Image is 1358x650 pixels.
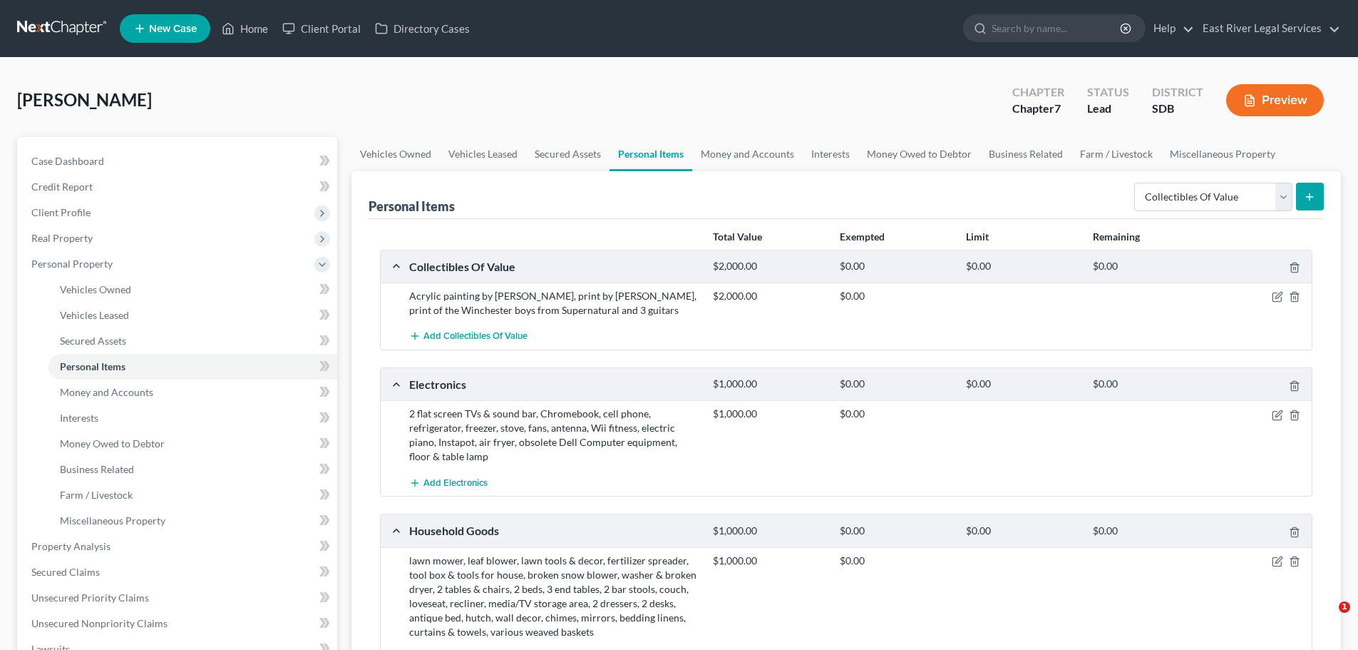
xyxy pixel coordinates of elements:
span: Personal Items [60,360,125,372]
span: 7 [1054,101,1061,115]
div: $1,000.00 [706,554,832,568]
span: 1 [1339,601,1350,613]
span: Real Property [31,232,93,244]
div: $0.00 [833,407,959,421]
span: Case Dashboard [31,155,104,167]
div: $1,000.00 [706,407,832,421]
span: Vehicles Owned [60,283,131,295]
div: $0.00 [959,377,1085,391]
span: Add Electronics [423,477,488,489]
a: Business Related [48,457,337,482]
a: Money and Accounts [48,380,337,405]
a: Vehicles Owned [48,277,337,303]
a: Home [215,16,275,41]
div: $0.00 [833,554,959,568]
div: Personal Items [369,198,455,215]
div: Status [1087,84,1129,101]
div: Collectibles Of Value [402,259,706,274]
span: Unsecured Nonpriority Claims [31,617,168,629]
div: $2,000.00 [706,260,832,273]
a: East River Legal Services [1195,16,1340,41]
div: $0.00 [1086,260,1212,273]
div: 2 flat screen TVs & sound bar, Chromebook, cell phone, refrigerator, freezer, stove, fans, antenn... [402,407,706,464]
a: Client Portal [275,16,368,41]
strong: Total Value [713,230,762,243]
span: New Case [149,24,197,34]
strong: Remaining [1093,230,1140,243]
div: SDB [1152,101,1203,117]
button: Preview [1226,84,1324,116]
div: $0.00 [1086,524,1212,538]
a: Vehicles Leased [440,137,526,171]
a: Vehicles Leased [48,303,337,328]
span: Credit Report [31,181,93,193]
span: Farm / Livestock [60,489,133,501]
div: $0.00 [959,260,1085,273]
span: Business Related [60,463,134,475]
a: Secured Assets [526,137,609,171]
div: $0.00 [833,260,959,273]
a: Business Related [980,137,1071,171]
a: Farm / Livestock [1071,137,1161,171]
strong: Limit [966,230,989,243]
a: Unsecured Nonpriority Claims [20,611,337,636]
span: [PERSON_NAME] [17,89,152,110]
span: Miscellaneous Property [60,514,165,527]
strong: Exempted [840,230,885,243]
a: Personal Items [609,137,692,171]
iframe: Intercom live chat [1310,601,1344,636]
div: District [1152,84,1203,101]
a: Money Owed to Debtor [858,137,980,171]
div: Lead [1087,101,1129,117]
a: Miscellaneous Property [48,508,337,534]
a: Interests [803,137,858,171]
a: Unsecured Priority Claims [20,585,337,611]
a: Money and Accounts [692,137,803,171]
input: Search by name... [992,15,1122,41]
div: Chapter [1012,84,1064,101]
a: Miscellaneous Property [1161,137,1284,171]
div: $2,000.00 [706,289,832,303]
div: Chapter [1012,101,1064,117]
a: Farm / Livestock [48,482,337,508]
span: Money and Accounts [60,386,153,398]
button: Add Collectibles Of Value [409,323,528,350]
div: Acrylic painting by [PERSON_NAME], print by [PERSON_NAME], print of the Winchester boys from Supe... [402,289,706,318]
a: Directory Cases [368,16,477,41]
div: $1,000.00 [706,377,832,391]
span: Property Analysis [31,540,110,552]
div: $0.00 [959,524,1085,538]
button: Add Electronics [409,469,488,496]
a: Secured Assets [48,328,337,354]
div: $0.00 [833,377,959,391]
a: Money Owed to Debtor [48,431,337,457]
span: Unsecured Priority Claims [31,591,149,604]
span: Add Collectibles Of Value [423,331,528,342]
a: Secured Claims [20,559,337,585]
span: Secured Claims [31,566,100,578]
div: Electronics [402,377,706,392]
a: Credit Report [20,174,337,200]
div: Household Goods [402,523,706,538]
a: Vehicles Owned [351,137,440,171]
span: Interests [60,412,98,424]
a: Interests [48,405,337,431]
span: Secured Assets [60,335,126,347]
div: $0.00 [833,524,959,538]
a: Personal Items [48,354,337,380]
div: $0.00 [833,289,959,303]
span: Client Profile [31,206,91,218]
a: Case Dashboard [20,148,337,174]
a: Property Analysis [20,534,337,559]
a: Help [1146,16,1194,41]
div: lawn mower, leaf blower, lawn tools & decor, fertilizer spreader, tool box & tools for house, bro... [402,554,706,639]
div: $1,000.00 [706,524,832,538]
span: Vehicles Leased [60,309,129,321]
span: Personal Property [31,258,113,270]
span: Money Owed to Debtor [60,437,165,450]
div: $0.00 [1086,377,1212,391]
